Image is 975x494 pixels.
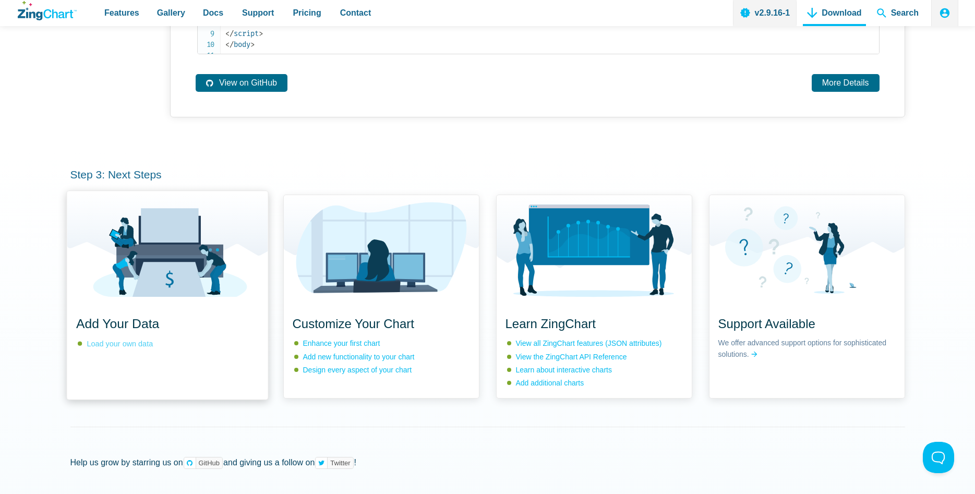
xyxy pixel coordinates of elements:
[70,167,905,182] h3: Step 3: Next Steps
[516,353,627,361] a: View the ZingChart API Reference
[505,317,596,331] span: Learn ZingChart
[225,40,250,49] span: body
[238,18,242,27] span: )
[812,74,880,91] a: More Details
[196,457,222,468] span: GitHub
[293,6,321,20] span: Pricing
[104,6,139,20] span: Features
[225,40,234,49] span: </
[516,366,612,374] a: Learn about interactive charts
[157,6,185,20] span: Gallery
[718,338,896,360] span: We offer advanced support options for sophisticated solutions.
[225,29,259,38] span: script
[225,29,234,38] span: </
[293,317,414,331] span: Customize Your Chart
[340,6,371,20] span: Contact
[184,457,223,469] a: GitHub
[516,379,584,387] a: Add additional charts
[67,191,268,307] img: Pricing That Suits You
[709,195,905,398] a: Support Available Support Available We offer advanced support options for sophisticated solutions.
[242,6,274,20] span: Support
[242,18,246,27] span: ;
[328,457,353,468] span: Twitter
[70,455,905,469] p: Help us grow by starring us on and giving us a follow on !
[303,339,380,347] a: Enhance your first chart
[709,195,905,294] img: Support Available
[76,317,159,331] span: Add Your Data
[315,457,353,469] a: Twitter
[718,317,815,331] span: Support Available
[284,195,479,293] img: Custom Development
[303,366,412,374] a: Design every aspect of your chart
[516,339,662,347] a: View all ZingChart features (JSON attributes)
[234,18,238,27] span: }
[923,442,954,473] iframe: Toggle Customer Support
[497,195,692,297] img: Consulting Services
[87,340,153,348] a: Load your own data
[250,40,255,49] span: >
[259,29,263,38] span: >
[203,6,223,20] span: Docs
[18,1,77,20] a: ZingChart Logo. Click to return to the homepage
[303,353,415,361] a: Add new functionality to your chart
[196,74,287,91] a: View on GitHub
